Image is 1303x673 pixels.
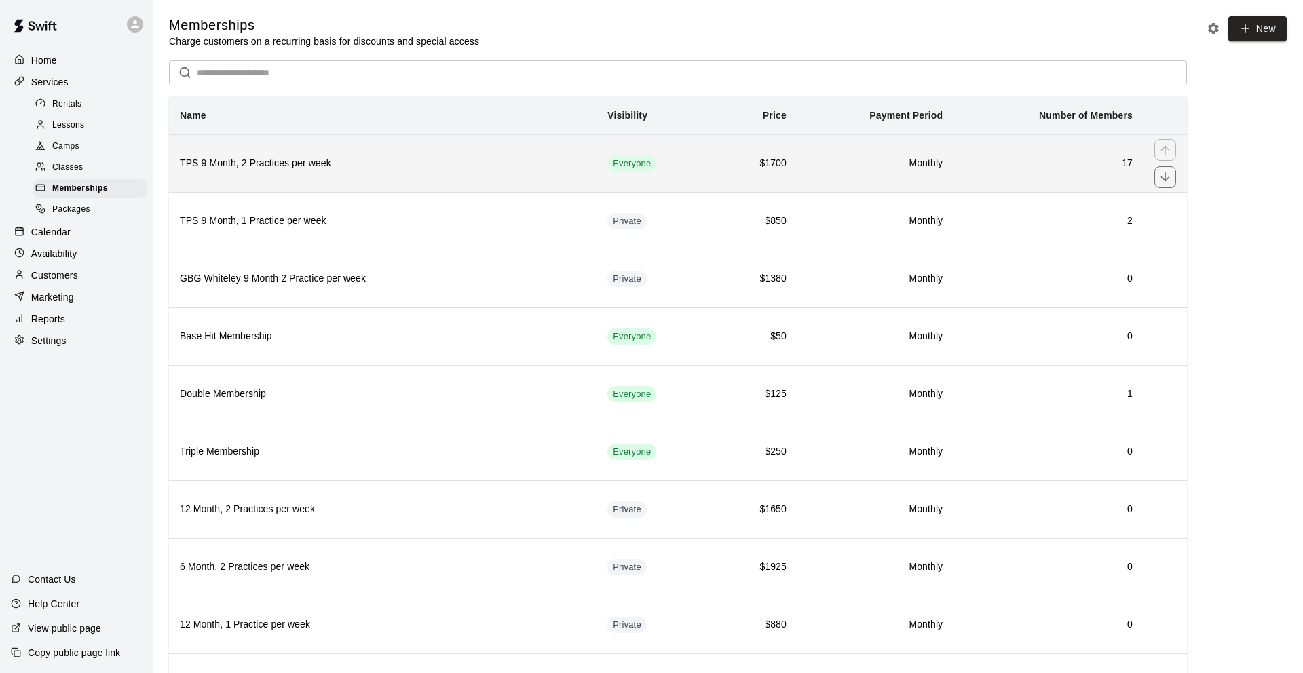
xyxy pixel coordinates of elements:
[808,560,943,575] h6: Monthly
[180,214,586,229] h6: TPS 9 Month, 1 Practice per week
[724,444,787,459] h6: $250
[31,290,74,304] p: Marketing
[724,387,787,402] h6: $125
[808,271,943,286] h6: Monthly
[28,573,76,586] p: Contact Us
[763,110,787,121] b: Price
[28,621,101,635] p: View public page
[11,265,142,286] a: Customers
[180,387,586,402] h6: Double Membership
[33,116,147,135] div: Lessons
[33,157,153,178] a: Classes
[607,155,656,172] div: This membership is visible to all customers
[964,444,1133,459] h6: 0
[607,444,656,460] div: This membership is visible to all customers
[724,156,787,171] h6: $1700
[607,501,647,518] div: This membership is hidden from the memberships page
[964,560,1133,575] h6: 0
[180,560,586,575] h6: 6 Month, 2 Practices per week
[607,213,647,229] div: This membership is hidden from the memberships page
[180,444,586,459] h6: Triple Membership
[808,444,943,459] h6: Monthly
[33,178,153,199] a: Memberships
[33,94,153,115] a: Rentals
[31,247,77,261] p: Availability
[808,214,943,229] h6: Monthly
[169,35,479,48] p: Charge customers on a recurring basis for discounts and special access
[180,329,586,344] h6: Base Hit Membership
[808,329,943,344] h6: Monthly
[607,328,656,345] div: This membership is visible to all customers
[33,199,153,220] a: Packages
[31,312,65,326] p: Reports
[11,287,142,307] a: Marketing
[180,156,586,171] h6: TPS 9 Month, 2 Practices per week
[28,646,120,659] p: Copy public page link
[724,502,787,517] h6: $1650
[607,271,647,287] div: This membership is hidden from the memberships page
[808,156,943,171] h6: Monthly
[607,157,656,170] span: Everyone
[964,156,1133,171] h6: 17
[1039,110,1133,121] b: Number of Members
[607,617,647,633] div: This membership is hidden from the memberships page
[11,244,142,264] a: Availability
[724,560,787,575] h6: $1925
[180,617,586,632] h6: 12 Month, 1 Practice per week
[724,271,787,286] h6: $1380
[11,72,142,92] a: Services
[11,50,142,71] a: Home
[607,446,656,459] span: Everyone
[11,222,142,242] a: Calendar
[607,386,656,402] div: This membership is visible to all customers
[607,330,656,343] span: Everyone
[52,182,108,195] span: Memberships
[33,200,147,219] div: Packages
[964,617,1133,632] h6: 0
[52,161,83,174] span: Classes
[52,203,90,216] span: Packages
[33,136,153,157] a: Camps
[52,119,85,132] span: Lessons
[33,95,147,114] div: Rentals
[1228,16,1287,41] a: New
[180,271,586,286] h6: GBG Whiteley 9 Month 2 Practice per week
[33,137,147,156] div: Camps
[607,503,647,516] span: Private
[724,617,787,632] h6: $880
[52,98,82,111] span: Rentals
[869,110,943,121] b: Payment Period
[607,215,647,228] span: Private
[31,75,69,89] p: Services
[964,329,1133,344] h6: 0
[808,502,943,517] h6: Monthly
[52,140,79,153] span: Camps
[607,388,656,401] span: Everyone
[31,269,78,282] p: Customers
[607,619,647,632] span: Private
[724,329,787,344] h6: $50
[964,387,1133,402] h6: 1
[607,110,647,121] b: Visibility
[180,110,206,121] b: Name
[607,561,647,574] span: Private
[964,502,1133,517] h6: 0
[31,334,67,347] p: Settings
[11,330,142,351] a: Settings
[808,387,943,402] h6: Monthly
[11,309,142,329] a: Reports
[808,617,943,632] h6: Monthly
[169,16,479,35] h5: Memberships
[180,502,586,517] h6: 12 Month, 2 Practices per week
[33,115,153,136] a: Lessons
[964,214,1133,229] h6: 2
[28,597,79,611] p: Help Center
[31,225,71,239] p: Calendar
[1154,166,1176,188] button: move item down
